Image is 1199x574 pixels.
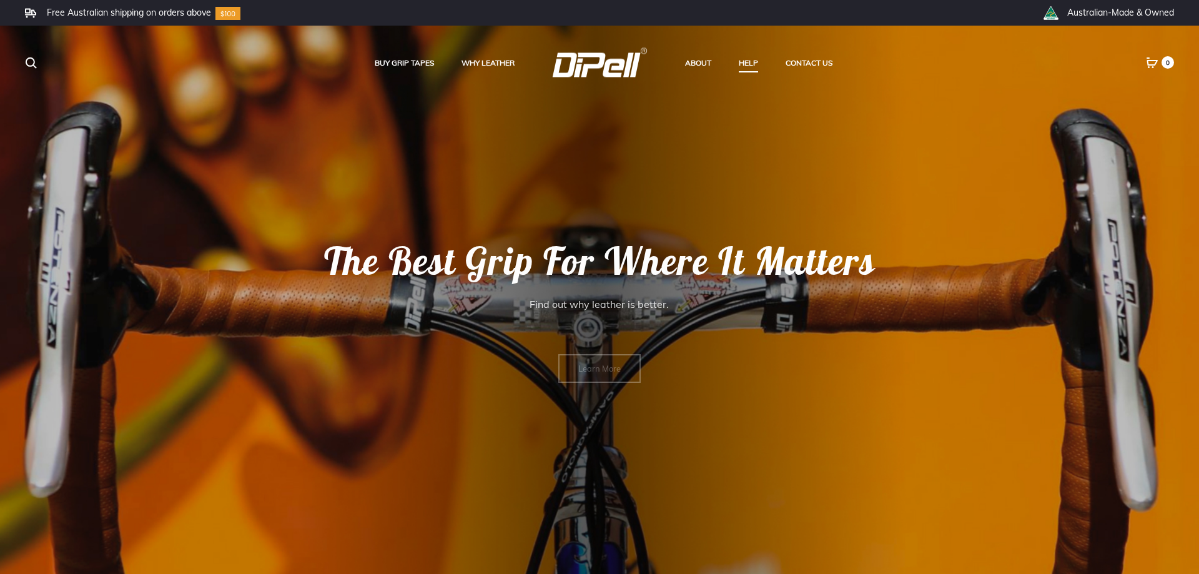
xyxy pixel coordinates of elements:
[786,55,832,71] a: Contact Us
[25,8,36,18] img: Frame.svg
[461,55,515,71] a: Why Leather
[739,55,758,71] a: Help
[1162,56,1174,69] span: 0
[47,7,211,18] li: Free Australian shipping on orders above
[1043,6,1058,20] img: th_right_icon2.png
[212,237,987,284] rs-layer: The Best Grip For Where It Matters
[215,7,240,20] img: Group-10.svg
[1146,57,1158,68] a: 0
[1067,7,1174,18] li: Australian-Made & Owned
[375,55,434,71] a: Buy Grip Tapes
[552,47,648,77] img: DiPell
[685,55,711,71] a: About
[212,294,986,315] rs-layer: Find out why leather is better.
[558,354,641,383] a: Learn More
